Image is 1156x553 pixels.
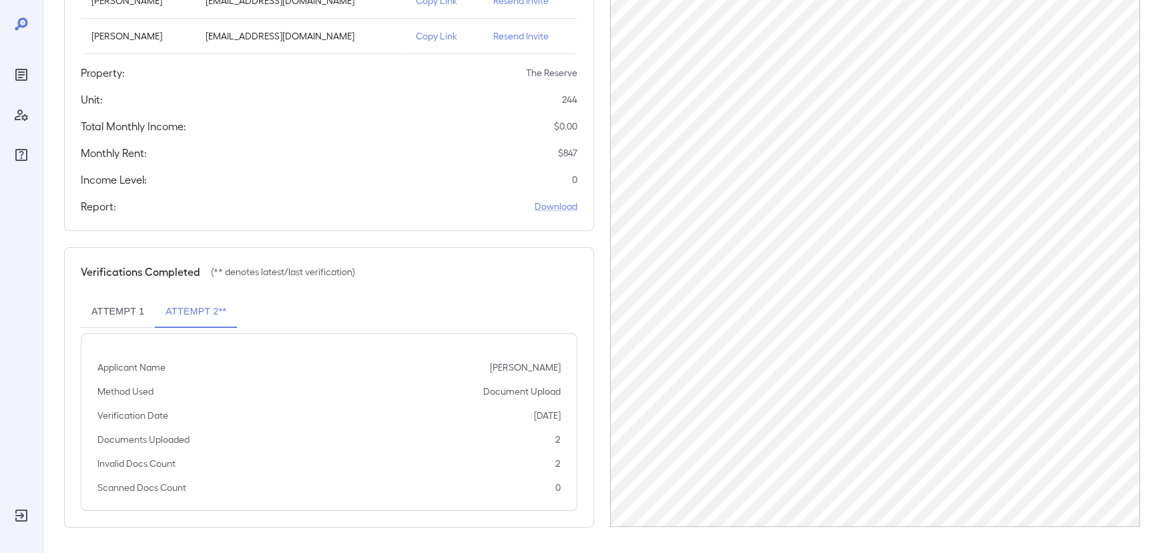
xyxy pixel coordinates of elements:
[555,481,561,494] p: 0
[97,481,186,494] p: Scanned Docs Count
[97,385,154,398] p: Method Used
[211,265,355,279] p: (** denotes latest/last verification)
[11,104,32,126] div: Manage Users
[81,118,186,134] h5: Total Monthly Income:
[493,29,567,43] p: Resend Invite
[555,457,561,470] p: 2
[91,29,184,43] p: [PERSON_NAME]
[554,120,577,133] p: $ 0.00
[526,66,577,79] p: The Reserve
[97,433,190,446] p: Documents Uploaded
[555,433,561,446] p: 2
[81,172,147,188] h5: Income Level:
[81,91,103,108] h5: Unit:
[97,361,166,374] p: Applicant Name
[81,198,116,214] h5: Report:
[572,173,577,186] p: 0
[81,296,155,328] button: Attempt 1
[81,145,147,161] h5: Monthly Rent:
[562,93,577,106] p: 244
[81,264,200,280] h5: Verifications Completed
[490,361,561,374] p: [PERSON_NAME]
[97,457,176,470] p: Invalid Docs Count
[11,64,32,85] div: Reports
[11,144,32,166] div: FAQ
[97,409,168,422] p: Verification Date
[483,385,561,398] p: Document Upload
[11,505,32,526] div: Log Out
[206,29,394,43] p: [EMAIL_ADDRESS][DOMAIN_NAME]
[534,409,561,422] p: [DATE]
[81,65,125,81] h5: Property:
[155,296,237,328] button: Attempt 2**
[558,146,577,160] p: $ 847
[416,29,472,43] p: Copy Link
[535,200,577,213] a: Download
